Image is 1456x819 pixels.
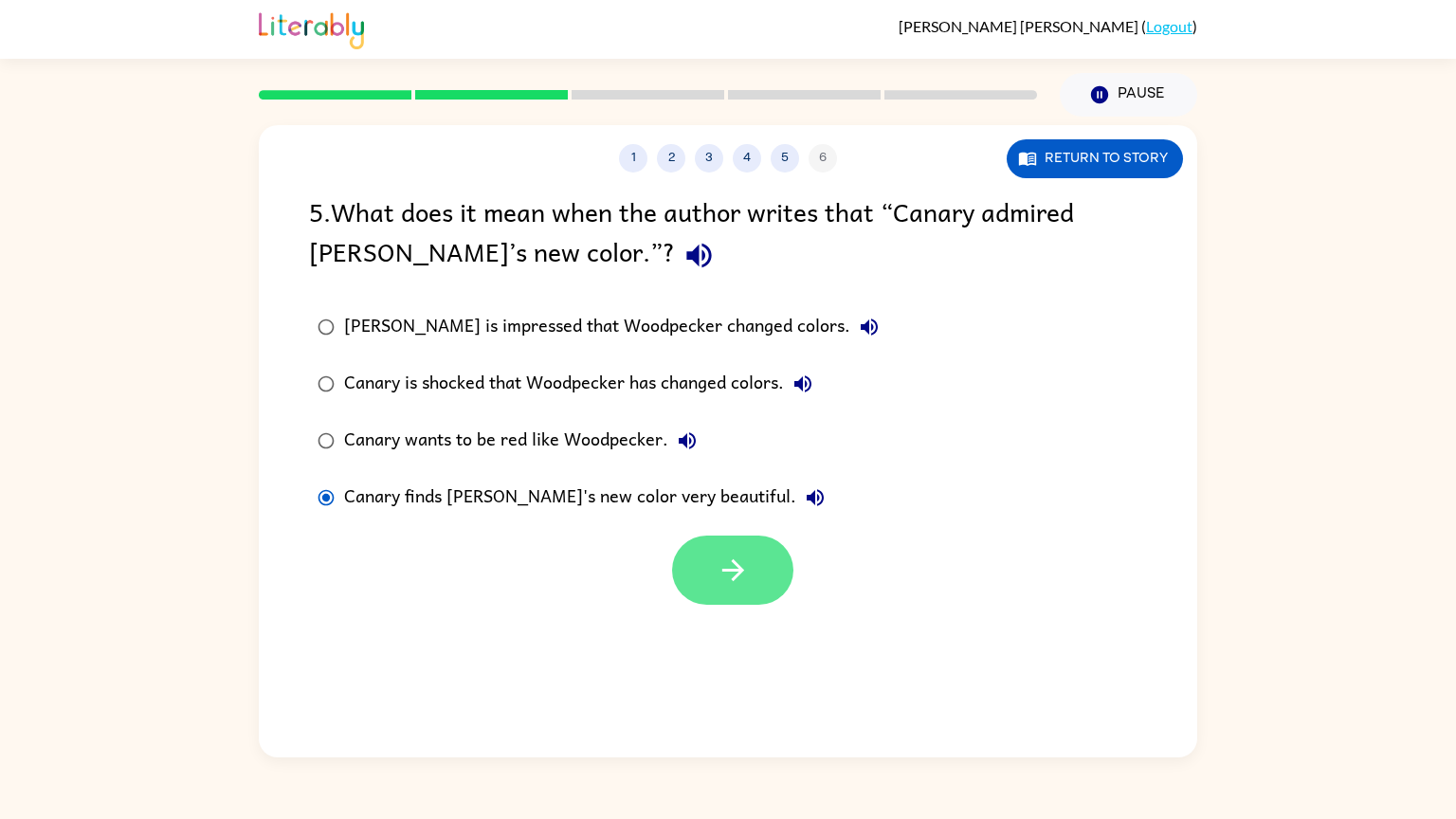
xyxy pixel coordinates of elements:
[899,17,1141,35] span: [PERSON_NAME] [PERSON_NAME]
[1146,17,1192,35] a: Logout
[619,144,647,173] button: 1
[668,422,706,460] button: Canary wants to be red like Woodpecker.
[1007,139,1183,178] button: Return to story
[899,17,1197,35] div: ( )
[344,422,706,460] div: Canary wants to be red like Woodpecker.
[784,365,822,403] button: Canary is shocked that Woodpecker has changed colors.
[344,365,822,403] div: Canary is shocked that Woodpecker has changed colors.
[309,191,1147,280] div: 5 . What does it mean when the author writes that “Canary admired [PERSON_NAME]’s new color.”?
[850,308,888,346] button: [PERSON_NAME] is impressed that Woodpecker changed colors.
[344,479,834,517] div: Canary finds [PERSON_NAME]'s new color very beautiful.
[796,479,834,517] button: Canary finds [PERSON_NAME]'s new color very beautiful.
[657,144,685,173] button: 2
[733,144,761,173] button: 4
[1060,73,1197,117] button: Pause
[695,144,723,173] button: 3
[771,144,799,173] button: 5
[344,308,888,346] div: [PERSON_NAME] is impressed that Woodpecker changed colors.
[259,8,364,49] img: Literably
